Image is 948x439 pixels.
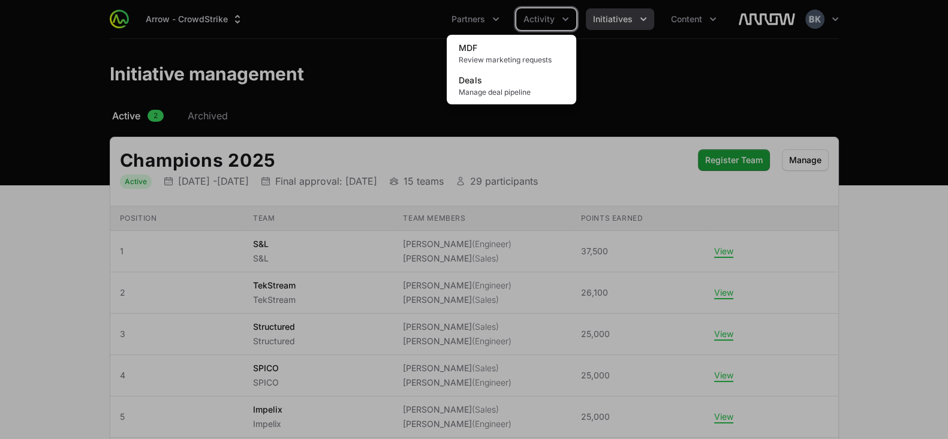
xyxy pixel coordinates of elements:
[129,8,724,30] div: Main navigation
[459,55,564,65] span: Review marketing requests
[449,70,574,102] a: DealsManage deal pipeline
[449,37,574,70] a: MDFReview marketing requests
[459,43,478,53] span: MDF
[459,88,564,97] span: Manage deal pipeline
[459,75,483,85] span: Deals
[516,8,576,30] div: Activity menu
